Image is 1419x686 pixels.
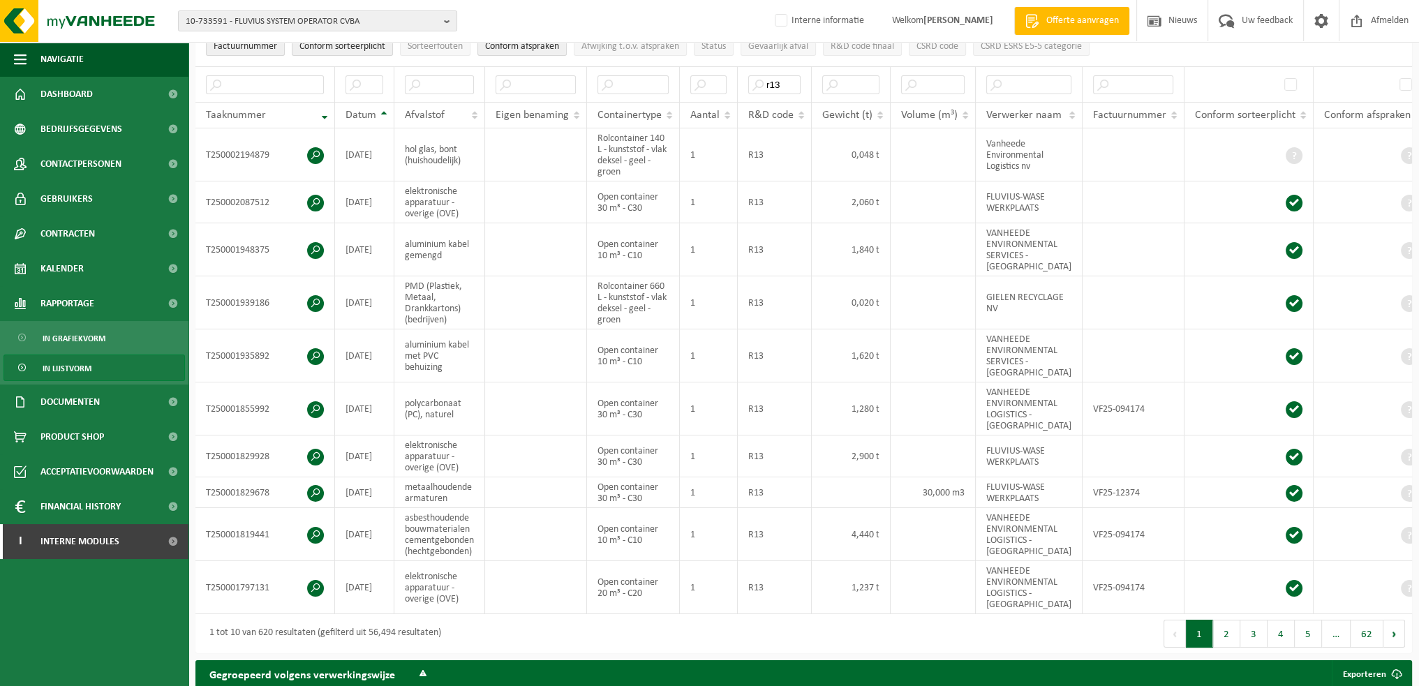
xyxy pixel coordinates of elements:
td: R13 [738,477,812,508]
td: R13 [738,435,812,477]
button: 62 [1351,620,1383,648]
span: Gebruikers [40,181,93,216]
span: Contracten [40,216,95,251]
td: 1 [680,477,738,508]
button: StatusStatus: Activate to sort [694,35,734,56]
span: Conform afspraken [1324,110,1411,121]
a: In grafiekvorm [3,325,185,351]
button: Conform afspraken : Activate to sort [477,35,567,56]
td: 0,048 t [812,128,891,181]
td: VANHEEDE ENVIRONMENTAL LOGISTICS - [GEOGRAPHIC_DATA] [976,561,1083,614]
td: Open container 30 m³ - C30 [587,382,680,435]
td: R13 [738,508,812,561]
span: CSRD code [916,41,958,52]
td: [DATE] [335,561,394,614]
td: T250001819441 [195,508,335,561]
span: Gevaarlijk afval [748,41,808,52]
button: 1 [1186,620,1213,648]
td: 1,237 t [812,561,891,614]
td: metaalhoudende armaturen [394,477,485,508]
td: Open container 10 m³ - C10 [587,329,680,382]
td: asbesthoudende bouwmaterialen cementgebonden (hechtgebonden) [394,508,485,561]
span: Afwijking t.o.v. afspraken [581,41,679,52]
span: Navigatie [40,42,84,77]
td: Open container 10 m³ - C10 [587,223,680,276]
td: 1 [680,561,738,614]
td: 1 [680,128,738,181]
td: aluminium kabel met PVC behuizing [394,329,485,382]
td: Rolcontainer 140 L - kunststof - vlak deksel - geel - groen [587,128,680,181]
td: VF25-094174 [1083,382,1184,435]
span: Kalender [40,251,84,286]
span: Documenten [40,385,100,419]
td: VF25-12374 [1083,477,1184,508]
span: Eigen benaming [496,110,569,121]
span: Status [701,41,726,52]
td: FLUVIUS-WASE WERKPLAATS [976,181,1083,223]
td: R13 [738,382,812,435]
button: CSRD codeCSRD code: Activate to sort [909,35,966,56]
td: GIELEN RECYCLAGE NV [976,276,1083,329]
button: Next [1383,620,1405,648]
span: Interne modules [40,524,119,559]
span: Afvalstof [405,110,445,121]
td: [DATE] [335,181,394,223]
td: 1 [680,435,738,477]
span: Containertype [597,110,662,121]
td: Open container 20 m³ - C20 [587,561,680,614]
td: polycarbonaat (PC), naturel [394,382,485,435]
td: 1 [680,508,738,561]
td: Open container 10 m³ - C10 [587,508,680,561]
span: Taaknummer [206,110,266,121]
td: VANHEEDE ENVIRONMENTAL LOGISTICS - [GEOGRAPHIC_DATA] [976,382,1083,435]
td: 1 [680,181,738,223]
td: VF25-094174 [1083,561,1184,614]
td: Open container 30 m³ - C30 [587,181,680,223]
span: Conform afspraken [485,41,559,52]
td: T250001935892 [195,329,335,382]
span: Dashboard [40,77,93,112]
span: Sorteerfouten [408,41,463,52]
span: Datum [346,110,376,121]
td: 0,020 t [812,276,891,329]
span: In lijstvorm [43,355,91,382]
td: elektronische apparatuur - overige (OVE) [394,561,485,614]
button: Gevaarlijk afval : Activate to sort [741,35,816,56]
button: CSRD ESRS E5-5 categorieCSRD ESRS E5-5 categorie: Activate to sort [973,35,1090,56]
td: elektronische apparatuur - overige (OVE) [394,435,485,477]
span: Conform sorteerplicht [1195,110,1295,121]
button: Previous [1164,620,1186,648]
td: R13 [738,276,812,329]
td: Open container 30 m³ - C30 [587,435,680,477]
span: Gewicht (t) [822,110,872,121]
td: 1,280 t [812,382,891,435]
span: CSRD ESRS E5-5 categorie [981,41,1082,52]
td: Rolcontainer 660 L - kunststof - vlak deksel - geel - groen [587,276,680,329]
button: 2 [1213,620,1240,648]
button: 5 [1295,620,1322,648]
span: Contactpersonen [40,147,121,181]
td: 4,440 t [812,508,891,561]
td: FLUVIUS-WASE WERKPLAATS [976,477,1083,508]
td: R13 [738,329,812,382]
span: Factuurnummer [1093,110,1166,121]
span: Conform sorteerplicht [299,41,385,52]
td: [DATE] [335,435,394,477]
td: VANHEEDE ENVIRONMENTAL SERVICES - [GEOGRAPHIC_DATA] [976,329,1083,382]
a: Offerte aanvragen [1014,7,1129,35]
td: T250001855992 [195,382,335,435]
td: [DATE] [335,508,394,561]
td: 1 [680,276,738,329]
span: Factuurnummer [214,41,277,52]
td: VANHEEDE ENVIRONMENTAL LOGISTICS - [GEOGRAPHIC_DATA] [976,508,1083,561]
label: Interne informatie [772,10,864,31]
span: Volume (m³) [901,110,958,121]
span: … [1322,620,1351,648]
span: R&D code [748,110,794,121]
button: 4 [1268,620,1295,648]
td: Vanheede Environmental Logistics nv [976,128,1083,181]
span: Verwerker naam [986,110,1062,121]
td: T250001948375 [195,223,335,276]
span: Offerte aanvragen [1043,14,1122,28]
button: 3 [1240,620,1268,648]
